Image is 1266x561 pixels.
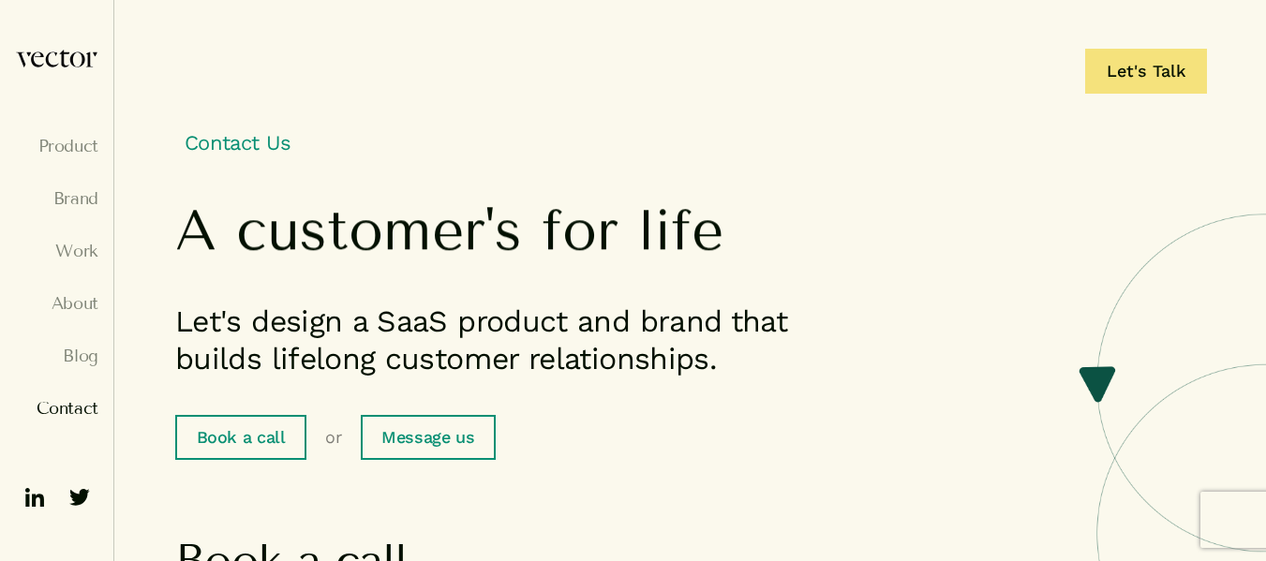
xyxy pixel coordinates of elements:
a: Work [15,242,98,260]
a: Contact [15,399,98,418]
a: Blog [15,347,98,365]
span: customer's [236,204,522,256]
span: A [175,204,216,256]
a: Product [15,137,98,155]
a: Book a call [175,415,306,460]
a: Let's Talk [1085,49,1207,94]
span: life [638,204,723,256]
img: ico-twitter-fill [65,482,95,512]
h1: Contact Us [175,120,1205,176]
span: or [325,426,341,449]
span: for [542,204,618,256]
a: Message us [361,415,496,460]
a: Brand [15,189,98,208]
p: Let's design a SaaS product and brand that builds lifelong customer relationships. [175,303,812,377]
img: ico-linkedin [20,482,50,512]
a: About [15,294,98,313]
